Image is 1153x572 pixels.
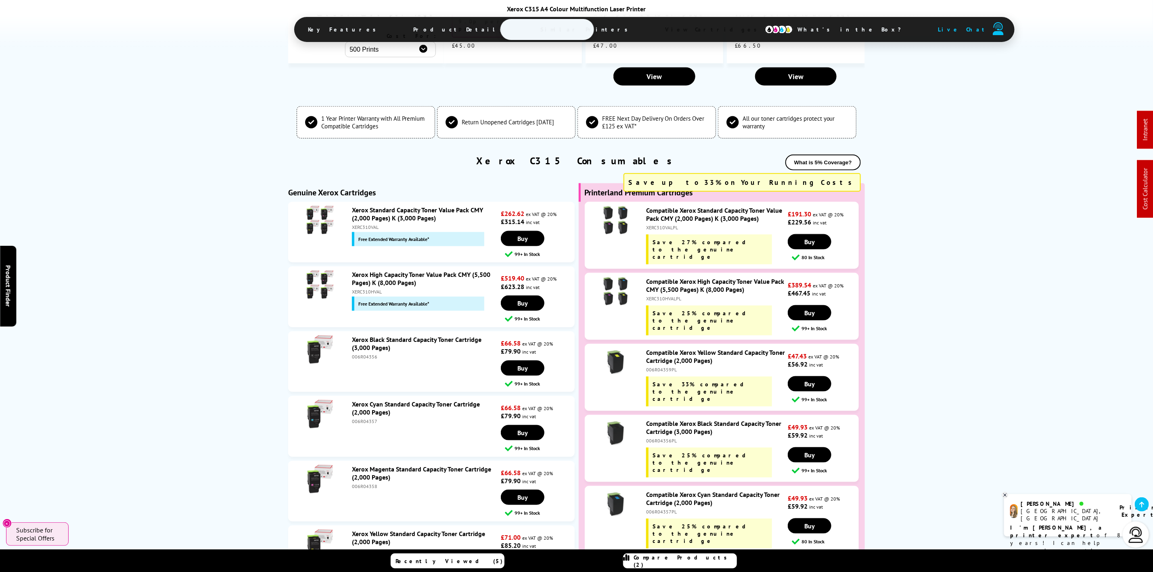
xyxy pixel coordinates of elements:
[501,404,521,412] strong: £66.58
[792,538,858,545] div: 80 In Stock
[788,289,810,297] strong: £467.45
[522,470,553,476] span: ex VAT @ 20%
[352,465,491,481] a: Xerox Magenta Standard Capacity Toner Cartridge (2,000 Pages)
[1021,507,1109,522] div: [GEOGRAPHIC_DATA], [GEOGRAPHIC_DATA]
[522,349,536,355] span: inc vat
[505,380,574,388] div: 99+ In Stock
[522,535,553,541] span: ex VAT @ 20%
[358,301,429,307] span: Free Extended Warranty Available*
[4,265,12,307] span: Product Finder
[634,554,737,568] span: Compare Products (2)
[804,309,815,317] span: Buy
[522,413,536,419] span: inc vat
[1128,527,1144,543] img: user-headset-light.svg
[804,380,815,388] span: Buy
[1010,524,1104,539] b: I'm [PERSON_NAME], a printer expert
[321,115,427,130] span: 1 Year Printer Warranty with All Premium Compatible Cartridges
[653,19,777,40] span: View Cartridges
[352,530,485,546] a: Xerox Yellow Standard Capacity Toner Cartridge (2,000 Pages)
[501,210,524,218] strong: £262.62
[653,452,754,474] span: Save 25% compared to the genuine cartridge
[402,20,520,39] span: Product Details
[804,522,815,530] span: Buy
[788,494,808,502] strong: £49.93
[813,283,843,289] span: ex VAT @ 20%
[601,419,630,448] img: Compatible Xerox Black Standard Capacity Toner Cartridge (3,000 Pages)
[1141,119,1149,141] a: Intranet
[788,360,808,368] strong: £56.92
[804,238,815,246] span: Buy
[306,465,334,493] img: Xerox Magenta Standard Capacity Toner Cartridge (2,000 Pages)
[624,173,861,192] div: Save up to 33% on Your Running Costs
[522,341,553,347] span: ex VAT @ 20%
[501,283,524,291] strong: £623.28
[501,347,521,355] strong: £79.90
[788,210,811,218] strong: £191.30
[396,557,503,565] span: Recently Viewed (5)
[788,72,804,81] span: View
[613,67,695,86] a: View
[505,250,574,258] div: 99+ In Stock
[788,281,811,289] strong: £389.54
[529,20,645,39] span: Similar Printers
[646,438,786,444] div: 006R04356PL
[517,429,528,437] span: Buy
[646,224,786,230] div: XERC310VALPL
[646,419,781,436] a: Compatible Xerox Black Standard Capacity Toner Cartridge (3,000 Pages)
[804,451,815,459] span: Buy
[788,423,808,431] strong: £49.93
[296,20,393,39] span: Key Features
[993,22,1004,35] img: user-headset-duotone.svg
[765,25,793,34] img: cmyk-icon.svg
[517,364,528,372] span: Buy
[601,206,630,235] img: Compatible Xerox Standard Capacity Toner Value Pack CMY (2,000 Pages) K (3,000 Pages)
[653,310,754,331] span: Save 25% compared to the genuine cartridge
[522,405,553,411] span: ex VAT @ 20%
[288,187,376,198] b: Genuine Xerox Cartridges
[306,530,334,558] img: Xerox Yellow Standard Capacity Toner Cartridge (2,000 Pages)
[16,526,61,542] span: Subscribe for Special Offers
[522,478,536,484] span: inc vat
[505,315,574,323] div: 99+ In Stock
[809,425,840,431] span: ex VAT @ 20%
[809,433,823,439] span: inc vat
[352,289,499,295] div: XERC310HVAL
[501,541,521,549] strong: £85.20
[792,254,858,261] div: 80 In Stock
[462,118,554,126] span: Return Unopened Cartridges [DATE]
[352,206,483,222] a: Xerox Standard Capacity Toner Value Pack CMY (2,000 Pages) K (3,000 Pages)
[526,219,540,225] span: inc vat
[646,367,786,373] div: 006R04359PL
[623,553,737,568] a: Compare Products (2)
[352,224,499,230] div: XERC310VAL
[646,295,786,302] div: XERC310HVALPL
[809,496,840,502] span: ex VAT @ 20%
[294,5,859,13] div: Xerox C315 A4 Colour Multifunction Laser Printer
[517,299,528,307] span: Buy
[786,20,921,39] span: What’s in the Box?
[352,270,490,287] a: Xerox High Capacity Toner Value Pack CMY (5,500 Pages) K (8,000 Pages)
[352,400,480,416] a: Xerox Cyan Standard Capacity Toner Cartridge (2,000 Pages)
[352,335,481,352] a: Xerox Black Standard Capacity Toner Cartridge (3,000 Pages)
[501,469,521,477] strong: £66.58
[646,206,782,222] a: Compatible Xerox Standard Capacity Toner Value Pack CMY (2,000 Pages) K (3,000 Pages)
[352,548,499,554] div: 006R04359
[743,115,848,130] span: All our toner cartridges protect your warranty
[391,553,504,568] a: Recently Viewed (5)
[505,444,574,452] div: 99+ In Stock
[517,493,528,501] span: Buy
[501,533,521,541] strong: £71.00
[522,543,536,549] span: inc vat
[809,504,823,510] span: inc vat
[501,339,521,347] strong: £66.58
[585,187,693,198] b: Printerland Premium Cartridges
[526,284,540,290] span: inc vat
[813,212,843,218] span: ex VAT @ 20%
[601,277,630,306] img: Compatible Xerox High Capacity Toner Value Pack CMY (5,500 Pages) K (8,000 Pages)
[602,115,707,130] span: FREE Next Day Delivery On Orders Over £125 ex VAT*
[526,276,557,282] span: ex VAT @ 20%
[792,325,858,332] div: 99+ In Stock
[653,239,754,260] span: Save 27% compared to the genuine cartridge
[938,26,988,33] span: Live Chat
[653,523,754,545] span: Save 25% compared to the genuine cartridge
